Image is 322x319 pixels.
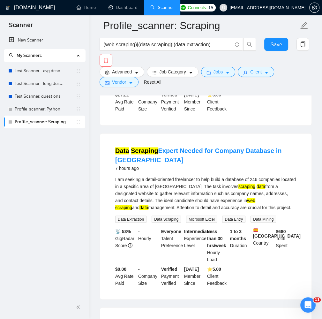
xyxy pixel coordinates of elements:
span: holder [76,119,81,125]
a: New Scanner [9,34,80,47]
span: holder [76,81,81,86]
button: delete [100,54,112,67]
span: copy [297,42,309,47]
span: caret-down [134,70,139,75]
div: Talent Preference [160,228,183,263]
span: user [243,70,248,75]
b: ⭐️ 5.00 [207,266,221,271]
mark: scraping [238,184,255,189]
div: Total Spent [274,228,297,263]
a: Reset All [144,79,161,86]
button: copy [296,38,309,51]
li: Test Scanner - long desc. [4,77,85,90]
span: delete [100,57,112,63]
div: Experience Level [183,228,206,263]
div: Member Since [183,91,206,112]
span: Data Mining [251,216,276,223]
div: 7 hours ago [115,164,296,172]
button: Save [264,38,288,51]
li: Profile_scanner: Scraping [4,116,85,128]
b: Verified [161,266,177,271]
b: 📡 53% [115,229,131,234]
span: folder [206,70,211,75]
span: Advanced [112,68,132,75]
span: Microsoft Excel [186,216,217,223]
div: Hourly Load [206,228,229,263]
span: Connects: [188,4,207,11]
span: double-left [76,304,82,310]
iframe: Intercom live chat [300,297,316,313]
a: Test Scanner, questions [15,90,76,103]
div: Payment Verified [160,91,183,112]
b: - [138,266,140,271]
button: search [243,38,256,51]
span: setting [310,5,319,10]
b: Everyone [161,229,181,234]
span: My Scanners [17,53,42,58]
input: Scanner name... [103,18,299,34]
span: 11 [313,297,321,302]
div: Company Size [137,91,160,112]
li: Test Scanner, questions [4,90,85,103]
span: caret-down [129,80,133,85]
span: caret-down [225,70,230,75]
a: setting [309,5,319,10]
button: setting [309,3,319,13]
button: userClientcaret-down [238,67,274,77]
span: search [243,42,256,47]
div: Duration [228,228,251,263]
div: Client Feedback [206,265,229,286]
span: 15 [208,4,213,11]
span: setting [105,70,109,75]
mark: scraping [115,205,132,210]
span: idcard [105,80,109,85]
li: Test Scanner - avg desc. [4,65,85,77]
span: Scanner [4,20,38,34]
b: [GEOGRAPHIC_DATA] [253,228,301,238]
span: user [221,5,226,10]
img: upwork-logo.png [181,5,186,10]
div: Company Size [137,265,160,286]
div: I am seeking a detail-oriented freelancer to help build a database of 246 companies located in a ... [115,176,296,211]
b: $0.00 [115,266,126,271]
span: info-circle [128,243,132,247]
span: My Scanners [9,53,42,58]
b: Less than 30 hrs/week [207,229,226,248]
span: info-circle [235,42,239,47]
span: holder [76,107,81,112]
span: caret-down [264,70,269,75]
div: Client Feedback [206,91,229,112]
a: homeHome [77,5,96,10]
div: Country [251,228,274,263]
mark: web [247,198,255,203]
img: logo [5,3,10,13]
input: Search Freelance Jobs... [103,41,232,49]
b: 1 to 3 months [230,229,246,241]
span: holder [76,68,81,73]
span: Job Category [159,68,186,75]
span: Client [250,68,262,75]
span: holder [76,94,81,99]
b: - [138,229,140,234]
mark: data [257,184,265,189]
li: New Scanner [4,34,85,47]
div: Payment Verified [160,265,183,286]
img: 🇪🇸 [253,228,258,232]
a: Test Scanner - avg desc. [15,65,76,77]
a: Profile_scanner: Python [15,103,76,116]
div: Avg Rate Paid [114,265,137,286]
a: searchScanner [150,5,174,10]
a: Data ScrapingExpert Needed for Company Database in [GEOGRAPHIC_DATA] [115,147,281,163]
span: Data Extraction [115,216,146,223]
div: GigRadar Score [114,228,137,263]
button: idcardVendorcaret-down [100,77,139,87]
mark: Data [115,147,129,154]
div: Hourly [137,228,160,263]
button: settingAdvancedcaret-down [100,67,144,77]
span: bars [152,70,157,75]
a: dashboardDashboard [109,5,138,10]
div: Avg Rate Paid [114,91,137,112]
span: Data Entry [222,216,245,223]
span: Vendor [112,79,126,86]
span: Jobs [213,68,223,75]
